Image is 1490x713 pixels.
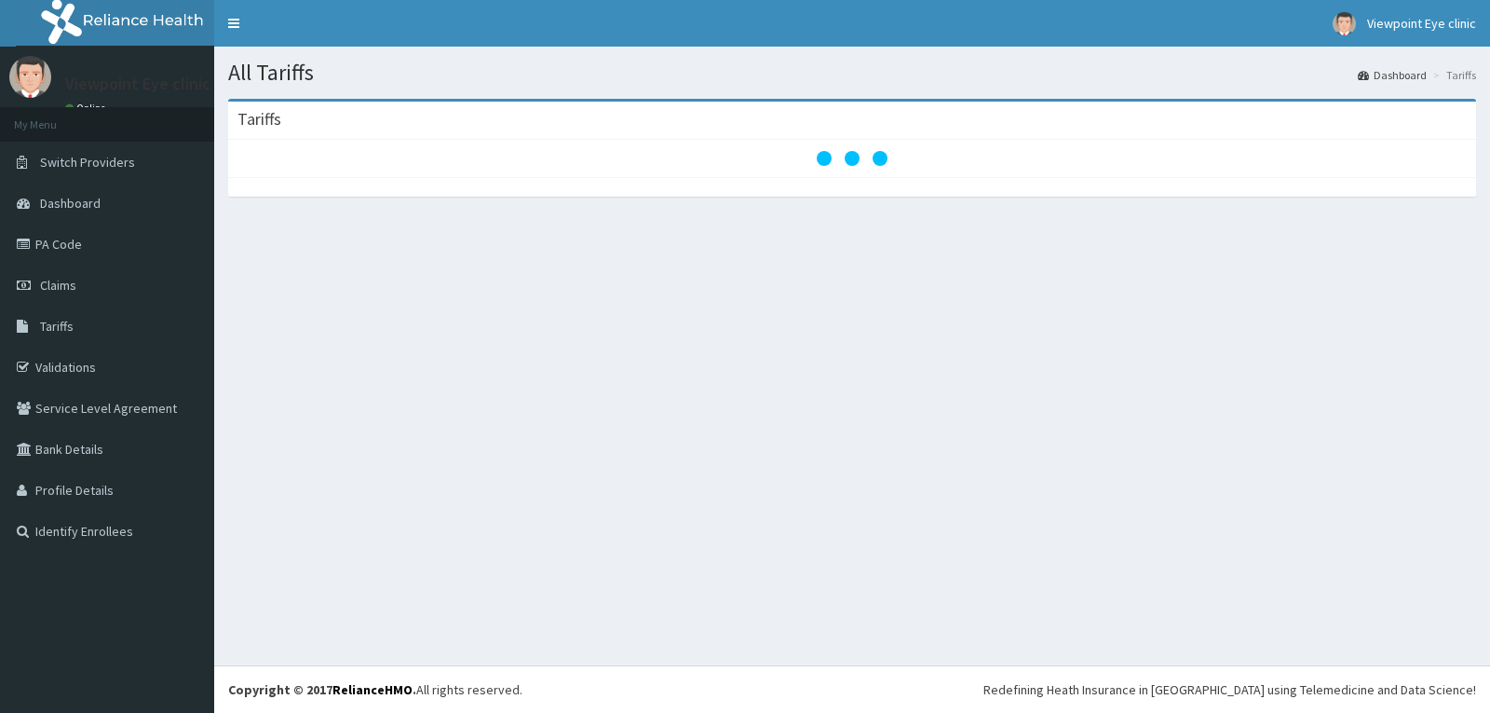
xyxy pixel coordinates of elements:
[40,154,135,171] span: Switch Providers
[1358,67,1427,83] a: Dashboard
[65,102,110,115] a: Online
[332,681,413,698] a: RelianceHMO
[40,195,101,212] span: Dashboard
[65,75,210,92] p: Viewpoint Eye clinic
[1333,12,1356,35] img: User Image
[1429,67,1476,83] li: Tariffs
[815,121,889,196] svg: audio-loading
[983,680,1476,699] div: Redefining Heath Insurance in [GEOGRAPHIC_DATA] using Telemedicine and Data Science!
[214,665,1490,713] footer: All rights reserved.
[1367,15,1476,32] span: Viewpoint Eye clinic
[237,111,281,128] h3: Tariffs
[40,318,74,335] span: Tariffs
[228,61,1476,85] h1: All Tariffs
[9,56,51,98] img: User Image
[40,277,76,294] span: Claims
[228,681,416,698] strong: Copyright © 2017 .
